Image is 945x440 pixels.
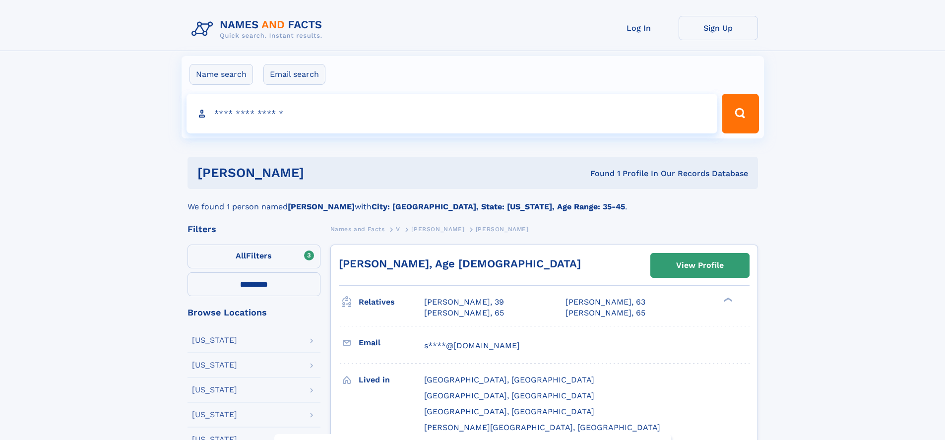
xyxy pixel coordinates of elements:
[476,226,529,233] span: [PERSON_NAME]
[188,308,320,317] div: Browse Locations
[339,257,581,270] a: [PERSON_NAME], Age [DEMOGRAPHIC_DATA]
[188,189,758,213] div: We found 1 person named with .
[599,16,679,40] a: Log In
[447,168,748,179] div: Found 1 Profile In Our Records Database
[188,225,320,234] div: Filters
[566,297,645,308] a: [PERSON_NAME], 63
[722,94,758,133] button: Search Button
[192,386,237,394] div: [US_STATE]
[679,16,758,40] a: Sign Up
[424,308,504,318] a: [PERSON_NAME], 65
[676,254,724,277] div: View Profile
[411,223,464,235] a: [PERSON_NAME]
[263,64,325,85] label: Email search
[236,251,246,260] span: All
[424,375,594,384] span: [GEOGRAPHIC_DATA], [GEOGRAPHIC_DATA]
[359,372,424,388] h3: Lived in
[651,253,749,277] a: View Profile
[721,297,733,303] div: ❯
[424,423,660,432] span: [PERSON_NAME][GEOGRAPHIC_DATA], [GEOGRAPHIC_DATA]
[411,226,464,233] span: [PERSON_NAME]
[566,308,645,318] a: [PERSON_NAME], 65
[330,223,385,235] a: Names and Facts
[192,361,237,369] div: [US_STATE]
[192,411,237,419] div: [US_STATE]
[424,391,594,400] span: [GEOGRAPHIC_DATA], [GEOGRAPHIC_DATA]
[288,202,355,211] b: [PERSON_NAME]
[187,94,718,133] input: search input
[424,407,594,416] span: [GEOGRAPHIC_DATA], [GEOGRAPHIC_DATA]
[396,223,400,235] a: V
[424,297,504,308] a: [PERSON_NAME], 39
[189,64,253,85] label: Name search
[192,336,237,344] div: [US_STATE]
[372,202,625,211] b: City: [GEOGRAPHIC_DATA], State: [US_STATE], Age Range: 35-45
[359,334,424,351] h3: Email
[188,245,320,268] label: Filters
[359,294,424,311] h3: Relatives
[396,226,400,233] span: V
[197,167,447,179] h1: [PERSON_NAME]
[188,16,330,43] img: Logo Names and Facts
